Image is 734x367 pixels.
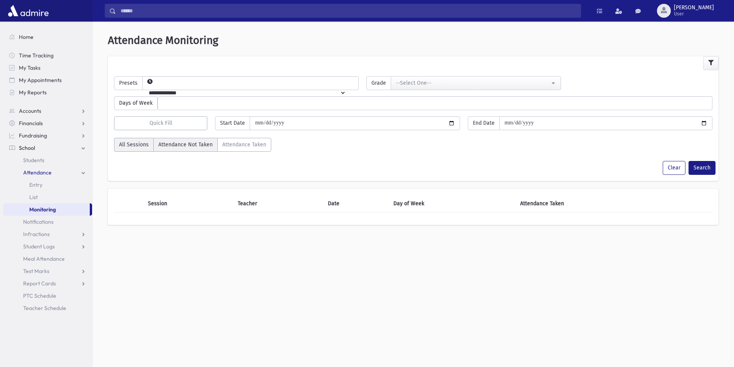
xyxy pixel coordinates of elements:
[3,74,92,86] a: My Appointments
[396,79,549,87] div: --Select One--
[143,195,233,213] th: Session
[19,89,47,96] span: My Reports
[114,76,143,90] span: Presets
[3,302,92,314] a: Teacher Schedule
[391,76,561,90] button: --Select One--
[3,228,92,240] a: Infractions
[114,138,271,155] div: AttTaken
[3,86,92,99] a: My Reports
[3,179,92,191] a: Entry
[215,116,250,130] span: Start Date
[19,52,54,59] span: Time Tracking
[3,62,92,74] a: My Tasks
[153,138,218,152] label: Attendance Not Taken
[3,154,92,166] a: Students
[23,243,55,250] span: Student Logs
[116,4,581,18] input: Search
[468,116,500,130] span: End Date
[389,195,515,213] th: Day of Week
[108,34,218,47] span: Attendance Monitoring
[516,195,684,213] th: Attendance Taken
[23,218,54,225] span: Notifications
[674,5,714,11] span: [PERSON_NAME]
[3,290,92,302] a: PTC Schedule
[19,144,35,151] span: School
[3,142,92,154] a: School
[19,64,40,71] span: My Tasks
[23,169,52,176] span: Attendance
[3,166,92,179] a: Attendance
[114,138,154,152] label: All Sessions
[23,280,56,287] span: Report Cards
[323,195,389,213] th: Date
[689,161,716,175] button: Search
[19,77,62,84] span: My Appointments
[23,231,50,238] span: Infractions
[29,194,38,201] span: List
[3,31,92,43] a: Home
[19,107,41,114] span: Accounts
[23,157,44,164] span: Students
[3,203,90,216] a: Monitoring
[3,253,92,265] a: Meal Attendance
[674,11,714,17] span: User
[23,255,65,262] span: Meal Attendance
[6,3,50,18] img: AdmirePro
[3,117,92,129] a: Financials
[663,161,685,175] button: Clear
[23,305,66,312] span: Teacher Schedule
[3,277,92,290] a: Report Cards
[149,120,172,126] span: Quick Fill
[3,240,92,253] a: Student Logs
[233,195,323,213] th: Teacher
[3,49,92,62] a: Time Tracking
[29,206,56,213] span: Monitoring
[3,105,92,117] a: Accounts
[19,132,47,139] span: Fundraising
[29,181,42,188] span: Entry
[366,76,391,90] span: Grade
[114,116,207,130] button: Quick Fill
[3,265,92,277] a: Test Marks
[114,96,158,110] span: Days of Week
[19,34,34,40] span: Home
[23,292,56,299] span: PTC Schedule
[217,138,271,152] label: Attendance Taken
[19,120,43,127] span: Financials
[3,191,92,203] a: List
[3,216,92,228] a: Notifications
[3,129,92,142] a: Fundraising
[23,268,49,275] span: Test Marks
